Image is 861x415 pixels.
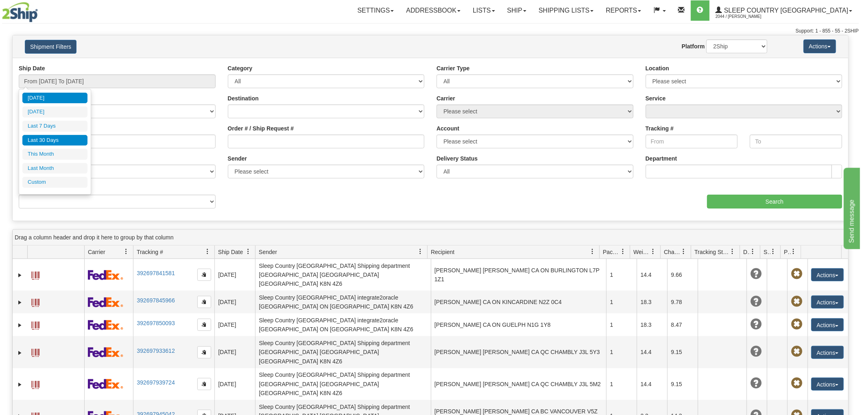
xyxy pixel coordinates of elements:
[255,368,431,400] td: Sleep Country [GEOGRAPHIC_DATA] Shipping department [GEOGRAPHIC_DATA] [GEOGRAPHIC_DATA] [GEOGRAPH...
[667,291,698,313] td: 9.78
[31,377,39,390] a: Label
[746,245,760,259] a: Delivery Status filter column settings
[214,291,255,313] td: [DATE]
[707,195,842,209] input: Search
[137,248,163,256] span: Tracking #
[764,248,771,256] span: Shipment Issues
[16,271,24,279] a: Expand
[197,346,211,359] button: Copy to clipboard
[22,163,87,174] li: Last Month
[259,248,277,256] span: Sender
[255,291,431,313] td: Sleep Country [GEOGRAPHIC_DATA] integrate2oracle [GEOGRAPHIC_DATA] ON [GEOGRAPHIC_DATA] K8N 4Z6
[197,378,211,390] button: Copy to clipboard
[667,313,698,336] td: 8.47
[606,313,637,336] td: 1
[791,268,802,280] span: Pickup Not Assigned
[88,347,123,357] img: 2 - FedEx Express®
[722,7,848,14] span: Sleep Country [GEOGRAPHIC_DATA]
[750,378,762,389] span: Unknown
[197,296,211,308] button: Copy to clipboard
[804,39,836,53] button: Actions
[791,319,802,330] span: Pickup Not Assigned
[137,270,175,276] a: 392697841581
[437,124,459,133] label: Account
[637,336,667,368] td: 14.4
[31,345,39,358] a: Label
[637,368,667,400] td: 14.4
[682,42,705,50] label: Platform
[400,0,467,21] a: Addressbook
[137,297,175,304] a: 392697845966
[646,135,738,148] input: From
[811,378,844,391] button: Actions
[431,336,607,368] td: [PERSON_NAME] [PERSON_NAME] CA QC CHAMBLY J3L 5Y3
[214,336,255,368] td: [DATE]
[600,0,647,21] a: Reports
[646,154,677,163] label: Department
[784,248,791,256] span: Pickup Status
[19,64,45,72] label: Ship Date
[31,295,39,308] a: Label
[634,248,651,256] span: Weight
[437,64,470,72] label: Carrier Type
[646,94,666,102] label: Service
[22,177,87,188] li: Custom
[16,321,24,329] a: Expand
[437,154,478,163] label: Delivery Status
[606,368,637,400] td: 1
[88,320,123,330] img: 2 - FedEx Express®
[22,135,87,146] li: Last 30 Days
[16,380,24,389] a: Expand
[218,248,243,256] span: Ship Date
[2,2,38,22] img: logo2044.jpg
[137,348,175,354] a: 392697933612
[533,0,600,21] a: Shipping lists
[228,154,247,163] label: Sender
[606,336,637,368] td: 1
[637,259,667,291] td: 14.4
[431,313,607,336] td: [PERSON_NAME] CA ON GUELPH N1G 1Y8
[603,248,620,256] span: Packages
[811,268,844,281] button: Actions
[22,93,87,104] li: [DATE]
[646,64,669,72] label: Location
[667,259,698,291] td: 9.66
[88,297,123,307] img: 2 - FedEx Express®
[22,149,87,160] li: This Month
[743,248,750,256] span: Delivery Status
[88,248,105,256] span: Carrier
[31,318,39,331] a: Label
[22,106,87,117] li: [DATE]
[637,291,667,313] td: 18.3
[228,94,259,102] label: Destination
[616,245,630,259] a: Packages filter column settings
[214,368,255,400] td: [DATE]
[750,319,762,330] span: Unknown
[811,318,844,331] button: Actions
[255,259,431,291] td: Sleep Country [GEOGRAPHIC_DATA] Shipping department [GEOGRAPHIC_DATA] [GEOGRAPHIC_DATA] [GEOGRAPH...
[31,268,39,281] a: Label
[88,379,123,389] img: 2 - FedEx Express®
[437,94,455,102] label: Carrier
[667,336,698,368] td: 9.15
[6,5,75,15] div: Send message
[16,298,24,306] a: Expand
[228,124,294,133] label: Order # / Ship Request #
[677,245,691,259] a: Charge filter column settings
[413,245,427,259] a: Sender filter column settings
[2,28,859,35] div: Support: 1 - 855 - 55 - 2SHIP
[750,296,762,307] span: Unknown
[606,259,637,291] td: 1
[726,245,740,259] a: Tracking Status filter column settings
[119,245,133,259] a: Carrier filter column settings
[586,245,599,259] a: Recipient filter column settings
[750,268,762,280] span: Unknown
[197,269,211,281] button: Copy to clipboard
[716,13,777,21] span: 2044 / [PERSON_NAME]
[811,346,844,359] button: Actions
[214,313,255,336] td: [DATE]
[255,313,431,336] td: Sleep Country [GEOGRAPHIC_DATA] integrate2oracle [GEOGRAPHIC_DATA] ON [GEOGRAPHIC_DATA] K8N 4Z6
[767,245,780,259] a: Shipment Issues filter column settings
[811,295,844,309] button: Actions
[791,346,802,357] span: Pickup Not Assigned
